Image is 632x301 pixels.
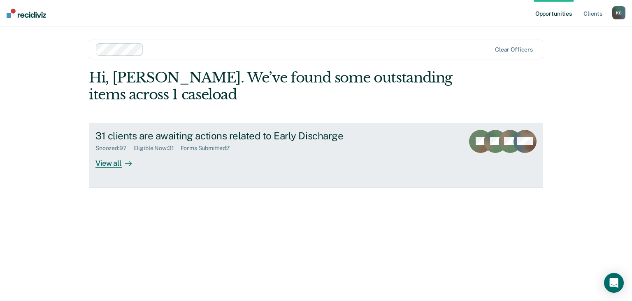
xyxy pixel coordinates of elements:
div: Open Intercom Messenger [604,273,624,293]
a: 31 clients are awaiting actions related to Early DischargeSnoozed:97Eligible Now:31Forms Submitte... [89,123,543,188]
div: View all [95,152,142,168]
button: KC [612,6,625,19]
div: K C [612,6,625,19]
div: 31 clients are awaiting actions related to Early Discharge [95,130,384,142]
div: Hi, [PERSON_NAME]. We’ve found some outstanding items across 1 caseload [89,69,452,103]
div: Eligible Now : 31 [133,145,181,152]
div: Snoozed : 97 [95,145,133,152]
div: Clear officers [495,46,533,53]
div: Forms Submitted : 7 [181,145,237,152]
img: Recidiviz [7,9,46,18]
